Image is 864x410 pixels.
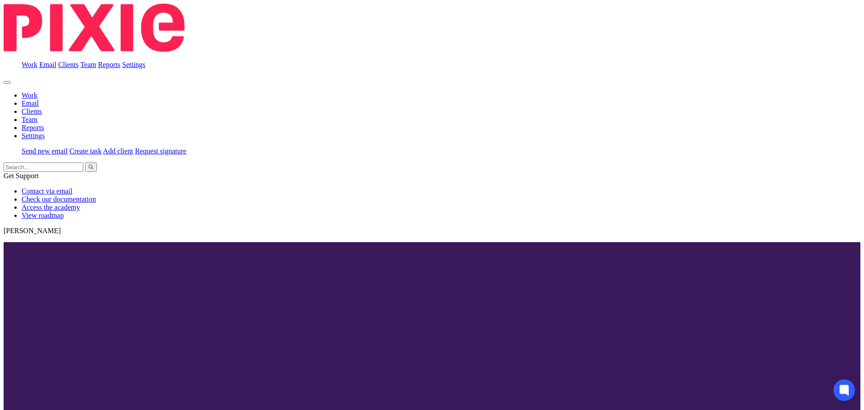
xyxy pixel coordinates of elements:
[4,172,39,180] span: Get Support
[22,187,72,195] a: Contact via email
[39,61,56,68] a: Email
[80,61,96,68] a: Team
[22,124,44,131] a: Reports
[98,61,121,68] a: Reports
[58,61,78,68] a: Clients
[22,195,96,203] a: Check our documentation
[22,108,42,115] a: Clients
[122,61,146,68] a: Settings
[4,227,860,235] p: [PERSON_NAME]
[22,91,37,99] a: Work
[22,212,64,219] a: View roadmap
[4,4,184,52] img: Pixie
[22,147,67,155] a: Send new email
[22,116,37,123] a: Team
[135,147,186,155] a: Request signature
[22,203,80,211] a: Access the academy
[22,132,45,140] a: Settings
[103,147,133,155] a: Add client
[22,61,37,68] a: Work
[85,162,97,172] button: Search
[69,147,102,155] a: Create task
[4,162,83,172] input: Search
[22,99,39,107] a: Email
